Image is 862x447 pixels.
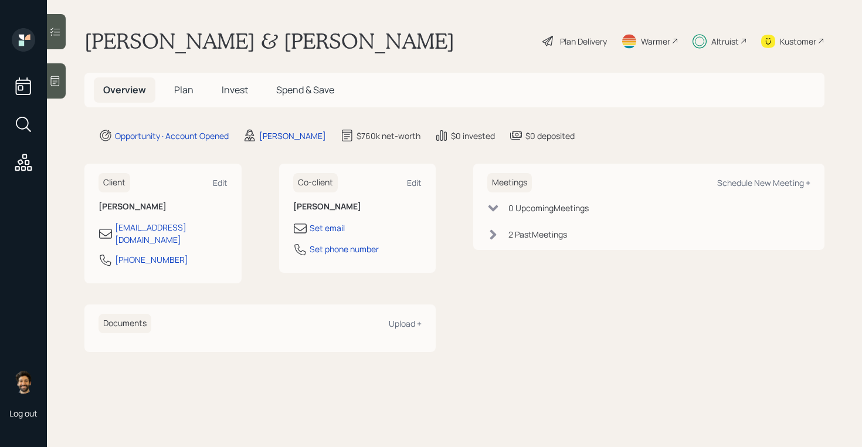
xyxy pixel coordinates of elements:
div: Schedule New Meeting + [717,177,810,188]
div: Log out [9,408,38,419]
div: [EMAIL_ADDRESS][DOMAIN_NAME] [115,221,228,246]
div: $0 deposited [525,130,575,142]
h6: [PERSON_NAME] [99,202,228,212]
div: Warmer [641,35,670,48]
div: Opportunity · Account Opened [115,130,229,142]
h6: Documents [99,314,151,333]
span: Overview [103,83,146,96]
div: Set email [310,222,345,234]
div: Edit [407,177,422,188]
img: eric-schwartz-headshot.png [12,370,35,394]
h6: [PERSON_NAME] [293,202,422,212]
div: 0 Upcoming Meeting s [508,202,589,214]
div: Altruist [711,35,739,48]
div: 2 Past Meeting s [508,228,567,241]
div: Plan Delivery [560,35,607,48]
h6: Co-client [293,173,338,192]
h1: [PERSON_NAME] & [PERSON_NAME] [84,28,454,54]
h6: Client [99,173,130,192]
div: Upload + [389,318,422,329]
div: $760k net-worth [357,130,420,142]
span: Plan [174,83,194,96]
span: Invest [222,83,248,96]
span: Spend & Save [276,83,334,96]
div: Edit [213,177,228,188]
div: Set phone number [310,243,379,255]
div: [PHONE_NUMBER] [115,253,188,266]
div: Kustomer [780,35,816,48]
div: $0 invested [451,130,495,142]
div: [PERSON_NAME] [259,130,326,142]
h6: Meetings [487,173,532,192]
